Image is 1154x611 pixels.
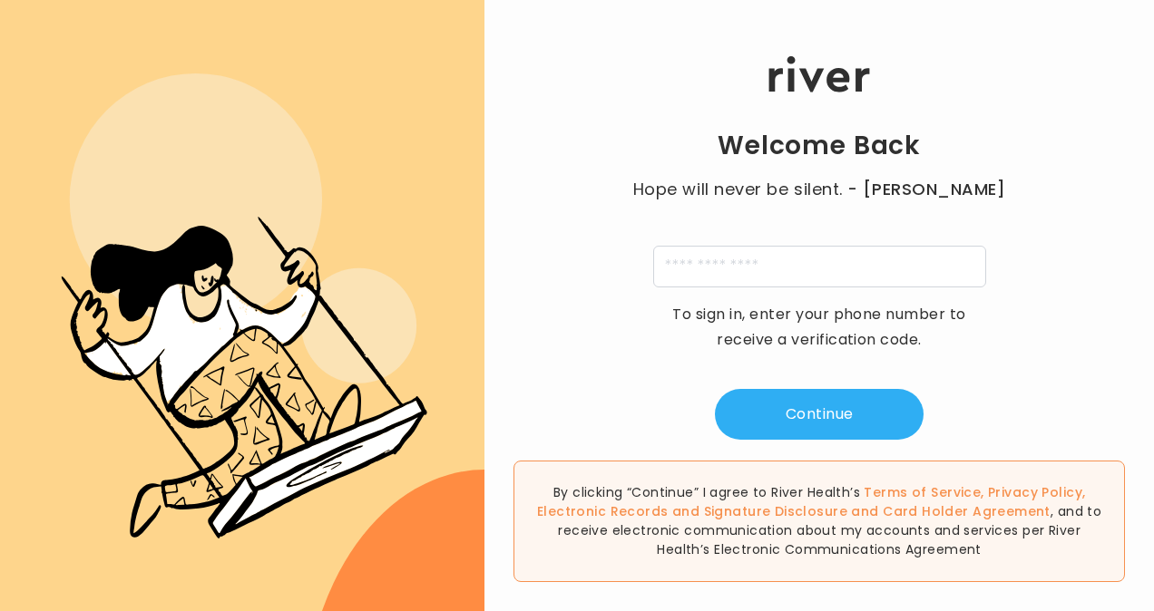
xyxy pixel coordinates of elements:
span: , and to receive electronic communication about my accounts and services per River Health’s Elect... [558,502,1101,558]
a: Card Holder Agreement [883,502,1051,520]
p: To sign in, enter your phone number to receive a verification code. [660,302,978,353]
h1: Welcome Back [718,130,921,162]
p: Hope will never be silent. [615,177,1023,202]
a: Electronic Records and Signature Disclosure [537,502,847,520]
div: By clicking “Continue” I agree to River Health’s [513,461,1125,582]
span: - [PERSON_NAME] [847,177,1005,202]
span: , , and [537,483,1085,520]
button: Continue [715,389,924,440]
a: Privacy Policy [988,483,1082,501]
a: Terms of Service [864,483,981,501]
